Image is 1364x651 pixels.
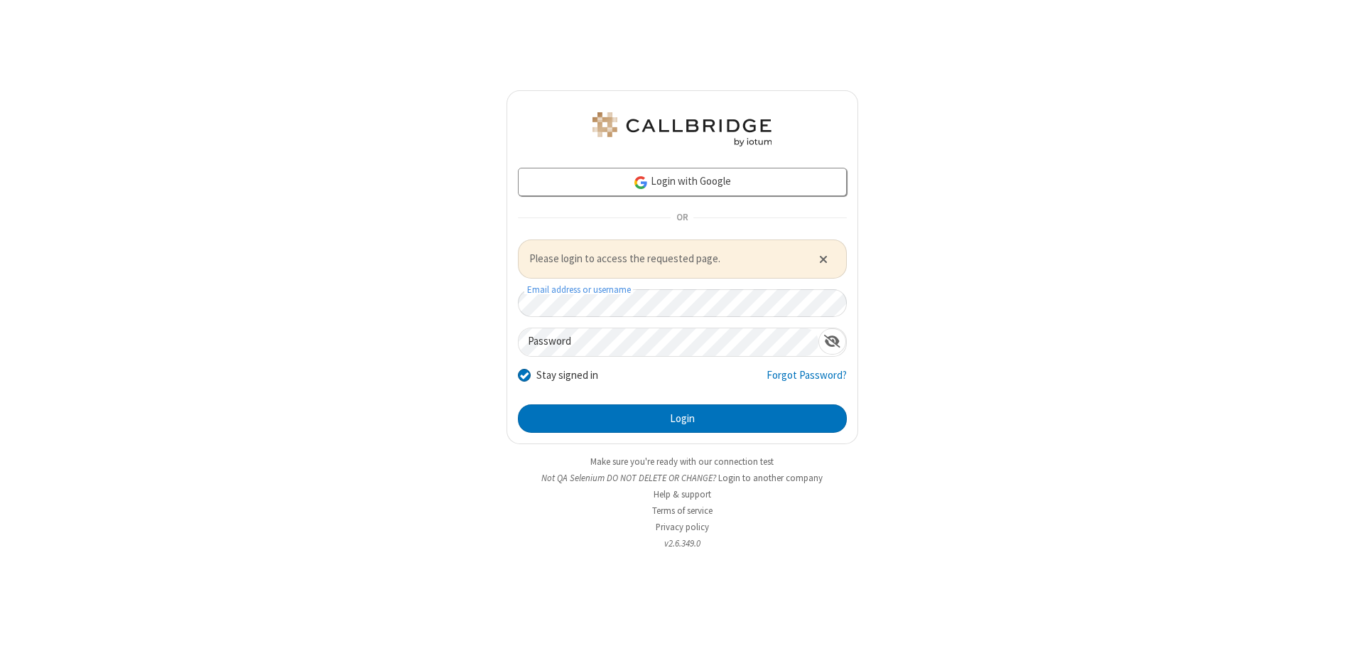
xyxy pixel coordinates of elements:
[507,537,858,550] li: v2.6.349.0
[518,289,847,317] input: Email address or username
[529,251,801,267] span: Please login to access the requested page.
[633,175,649,190] img: google-icon.png
[518,404,847,433] button: Login
[652,505,713,517] a: Terms of service
[654,488,711,500] a: Help & support
[718,471,823,485] button: Login to another company
[536,367,598,384] label: Stay signed in
[671,208,693,228] span: OR
[507,471,858,485] li: Not QA Selenium DO NOT DELETE OR CHANGE?
[818,328,846,355] div: Show password
[518,168,847,196] a: Login with Google
[590,112,774,146] img: QA Selenium DO NOT DELETE OR CHANGE
[519,328,818,356] input: Password
[811,248,835,269] button: Close alert
[656,521,709,533] a: Privacy policy
[767,367,847,394] a: Forgot Password?
[590,456,774,468] a: Make sure you're ready with our connection test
